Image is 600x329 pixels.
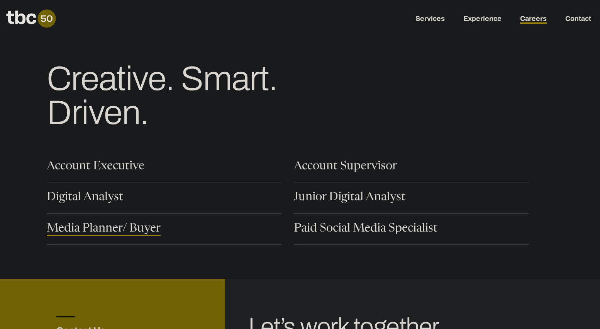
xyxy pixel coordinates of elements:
a: Account Supervisor [294,161,397,174]
a: Homepage [6,9,56,28]
a: Account Executive [47,161,144,174]
h1: Creative. Smart. Driven. [47,62,343,130]
a: Experience [463,15,502,24]
a: Media Planner/ Buyer [47,223,161,236]
a: Junior Digital Analyst [294,192,405,205]
a: Paid Social Media Specialist [294,223,437,236]
a: Careers [520,15,547,24]
a: Contact [565,15,591,24]
a: Services [415,15,445,24]
a: Digital Analyst [47,192,123,205]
